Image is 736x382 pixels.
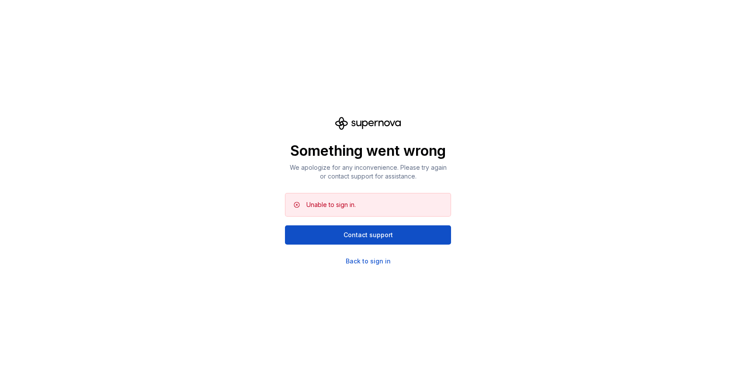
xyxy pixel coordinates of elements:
button: Contact support [285,225,451,245]
a: Back to sign in [346,257,391,266]
span: Contact support [344,231,393,239]
div: Unable to sign in. [306,200,356,209]
p: Something went wrong [285,142,451,160]
p: We apologize for any inconvenience. Please try again or contact support for assistance. [285,163,451,181]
